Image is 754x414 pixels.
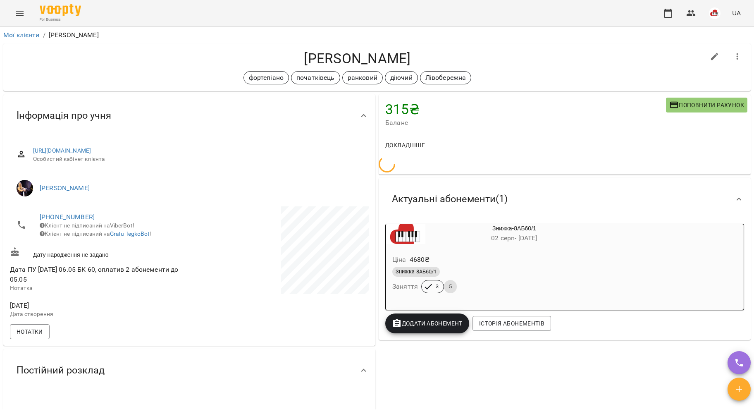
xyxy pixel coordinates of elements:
[386,224,425,244] div: Знижка-8АБ60/1
[3,94,375,137] div: Інформація про учня
[425,224,603,244] div: Знижка-8АБ60/1
[431,283,444,290] span: 3
[17,109,111,122] span: Інформація про учня
[390,73,413,83] p: діючий
[385,313,469,333] button: Додати Абонемент
[40,222,134,229] span: Клієнт не підписаний на ViberBot!
[10,3,30,23] button: Menu
[10,301,188,311] span: [DATE]
[10,310,188,318] p: Дата створення
[379,178,751,220] div: Актуальні абонементи(1)
[10,266,179,283] span: Дата ПУ [DATE] 06.05 БК 60, оплатив 2 абонементи до 05.05
[425,73,466,83] p: Лівобережна
[40,4,81,16] img: Voopty Logo
[385,101,666,118] h4: 315 ₴
[385,71,418,84] div: діючий
[43,30,45,40] li: /
[732,9,741,17] span: UA
[472,316,551,331] button: Історія абонементів
[392,281,418,292] h6: Заняття
[386,224,603,303] button: Знижка-8АБ60/102 серп- [DATE]Ціна4680₴Знижка-8АБ60/1Заняття35
[392,254,406,266] h6: Ціна
[348,73,377,83] p: ранковий
[33,155,362,163] span: Особистий кабінет клієнта
[385,140,425,150] span: Докладніше
[3,30,751,40] nav: breadcrumb
[40,17,81,22] span: For Business
[8,245,189,261] div: Дату народження не задано
[729,5,744,21] button: UA
[420,71,472,84] div: Лівобережна
[49,30,99,40] p: [PERSON_NAME]
[410,255,430,265] p: 4680 ₴
[3,31,40,39] a: Мої клієнти
[17,364,105,377] span: Постійний розклад
[291,71,340,84] div: початківець
[10,324,50,339] button: Нотатки
[33,147,91,154] a: [URL][DOMAIN_NAME]
[444,283,457,290] span: 5
[110,230,150,237] a: Gratu_legkoBot
[10,284,188,292] p: Нотатка
[385,118,666,128] span: Баланс
[669,100,744,110] span: Поповнити рахунок
[40,213,95,221] a: [PHONE_NUMBER]
[709,7,721,19] img: 42377b0de29e0fb1f7aad4b12e1980f7.jpeg
[382,138,428,153] button: Докладніше
[296,73,335,83] p: початківець
[491,234,537,242] span: 02 серп - [DATE]
[249,73,284,83] p: фортепіано
[342,71,383,84] div: ранковий
[666,98,747,112] button: Поповнити рахунок
[17,180,33,196] img: Ольга МОСКАЛЕНКО
[10,50,705,67] h4: [PERSON_NAME]
[243,71,289,84] div: фортепіано
[392,318,463,328] span: Додати Абонемент
[17,327,43,337] span: Нотатки
[3,349,375,392] div: Постійний розклад
[392,268,440,275] span: Знижка-8АБ60/1
[392,193,508,206] span: Актуальні абонементи ( 1 )
[40,184,90,192] a: [PERSON_NAME]
[479,318,544,328] span: Історія абонементів
[40,230,152,237] span: Клієнт не підписаний на !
